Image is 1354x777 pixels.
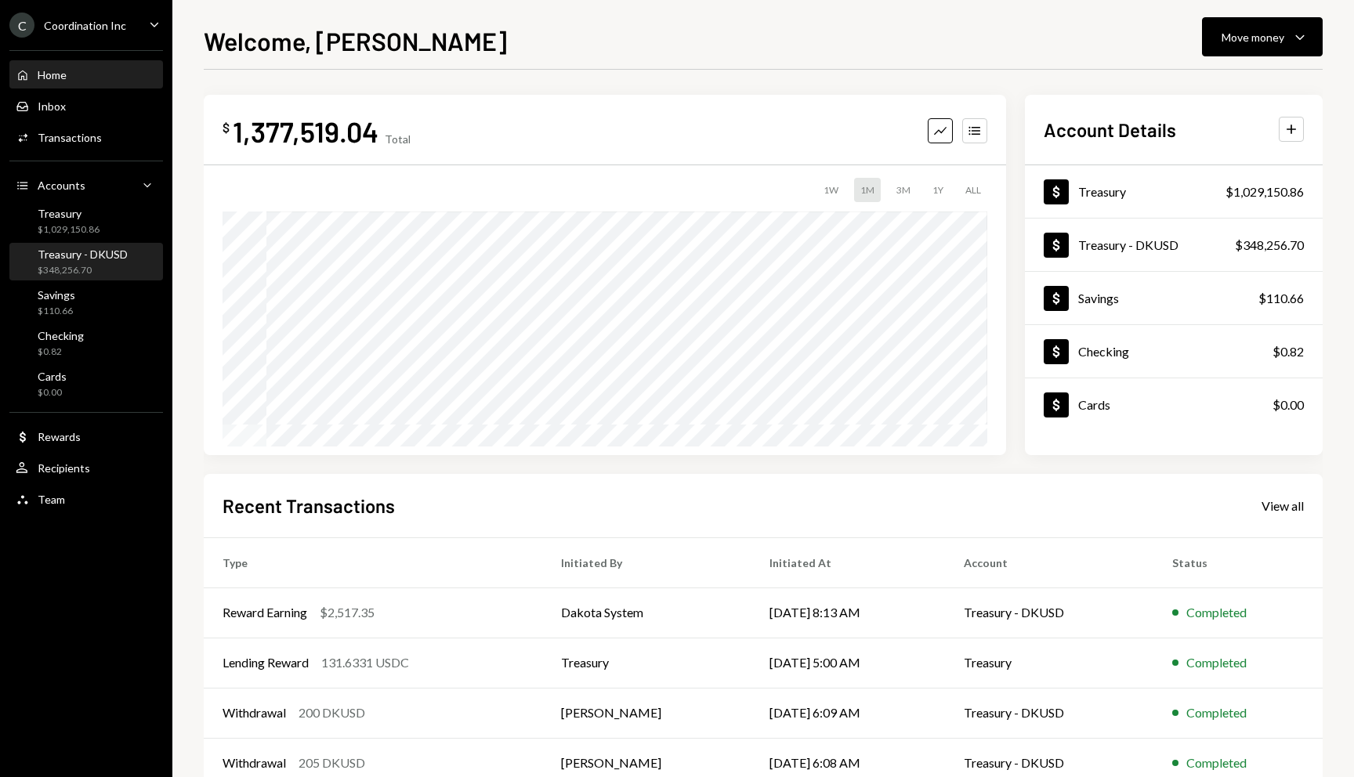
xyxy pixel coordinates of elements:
th: Status [1153,537,1323,587]
th: Initiated By [542,537,751,587]
div: Team [38,493,65,506]
a: View all [1262,497,1304,514]
div: $110.66 [1258,289,1304,308]
div: Cards [1078,397,1110,412]
a: Treasury$1,029,150.86 [1025,165,1323,218]
div: Checking [1078,344,1129,359]
div: 131.6331 USDC [321,653,409,672]
div: $ [223,120,230,136]
div: Treasury - DKUSD [1078,237,1178,252]
a: Accounts [9,171,163,199]
div: Coordination Inc [44,19,126,32]
div: 1W [817,178,845,202]
div: $0.82 [1273,342,1304,361]
div: Checking [38,329,84,342]
div: Completed [1186,603,1247,622]
th: Initiated At [751,537,945,587]
td: [PERSON_NAME] [542,688,751,738]
div: Cards [38,370,67,383]
div: Inbox [38,99,66,113]
td: Treasury [945,638,1153,688]
div: Reward Earning [223,603,307,622]
h2: Account Details [1044,117,1176,143]
div: Rewards [38,430,81,443]
a: Treasury - DKUSD$348,256.70 [9,243,163,280]
div: $0.82 [38,345,84,359]
h2: Recent Transactions [223,493,395,519]
div: Accounts [38,179,85,192]
a: Savings$110.66 [1025,272,1323,324]
td: Treasury - DKUSD [945,587,1153,638]
div: Withdrawal [223,703,286,722]
a: Team [9,485,163,513]
a: Treasury - DKUSD$348,256.70 [1025,219,1323,271]
a: Treasury$1,029,150.86 [9,202,163,240]
div: 205 DKUSD [299,754,365,772]
a: Checking$0.82 [1025,325,1323,378]
a: Home [9,60,163,89]
div: $348,256.70 [1235,236,1304,255]
div: Savings [1078,291,1119,305]
div: C [9,13,34,38]
a: Recipients [9,454,163,482]
button: Move money [1202,17,1323,56]
div: $0.00 [38,386,67,399]
td: [DATE] 6:09 AM [751,688,945,738]
div: 1,377,519.04 [233,114,378,149]
td: [DATE] 8:13 AM [751,587,945,638]
div: Transactions [38,131,102,144]
div: Treasury [38,207,100,220]
div: Treasury [1078,184,1126,199]
div: 200 DKUSD [299,703,365,722]
div: Completed [1186,653,1247,672]
div: Move money [1222,29,1284,45]
div: 1Y [926,178,950,202]
a: Savings$110.66 [9,284,163,321]
h1: Welcome, [PERSON_NAME] [204,25,507,56]
div: Completed [1186,754,1247,772]
div: $1,029,150.86 [1225,183,1304,201]
div: 3M [890,178,917,202]
a: Checking$0.82 [9,324,163,362]
th: Account [945,537,1153,587]
a: Cards$0.00 [1025,378,1323,431]
div: ALL [959,178,987,202]
div: Completed [1186,703,1247,722]
a: Inbox [9,92,163,120]
td: [DATE] 5:00 AM [751,638,945,688]
th: Type [204,537,542,587]
div: 1M [854,178,881,202]
div: $0.00 [1273,396,1304,414]
td: Treasury - DKUSD [945,688,1153,738]
a: Transactions [9,123,163,151]
div: Treasury - DKUSD [38,248,128,261]
div: Home [38,68,67,81]
div: Recipients [38,461,90,475]
div: $348,256.70 [38,264,128,277]
div: $110.66 [38,305,75,318]
div: Withdrawal [223,754,286,772]
div: Savings [38,288,75,302]
div: $2,517.35 [320,603,375,622]
div: View all [1262,498,1304,514]
td: Dakota System [542,587,751,638]
div: Total [385,132,411,146]
td: Treasury [542,638,751,688]
a: Rewards [9,422,163,450]
a: Cards$0.00 [9,365,163,403]
div: Lending Reward [223,653,309,672]
div: $1,029,150.86 [38,223,100,237]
